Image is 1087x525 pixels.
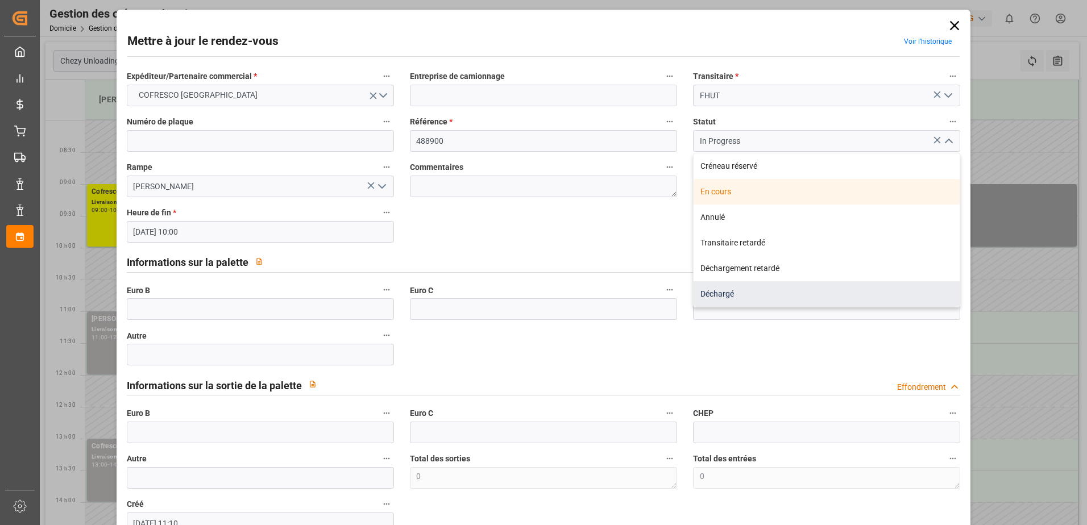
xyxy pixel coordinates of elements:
button: CHEP [945,406,960,420]
button: Total des sorties [662,451,677,466]
div: Déchargement retardé [694,256,960,281]
div: Déchargé [694,281,960,307]
button: Euro B [379,282,394,297]
font: Expéditeur/Partenaire commercial [127,72,252,81]
button: Ouvrir le menu [372,178,389,195]
button: Rampe [379,160,394,174]
font: Créé [127,499,144,509]
font: Euro B [127,286,150,295]
button: Euro C [662,282,677,297]
button: Total des entrées [945,451,960,466]
button: Ouvrir le menu [127,85,394,106]
font: Référence [410,117,447,126]
button: Autre [379,328,394,343]
button: View description [248,251,270,272]
button: Entreprise de camionnage [662,69,677,84]
font: Transitaire [693,72,733,81]
button: View description [302,373,323,395]
font: Heure de fin [127,208,171,217]
font: Commentaires [410,163,463,172]
button: Heure de fin * [379,205,394,220]
button: Autre [379,451,394,466]
button: Référence * [662,114,677,129]
h2: Informations sur la sortie de la palette [127,378,302,393]
div: En cours [694,179,960,205]
button: Numéro de plaque [379,114,394,129]
font: Autre [127,331,147,340]
textarea: 0 [693,467,960,489]
font: Numéro de plaque [127,117,193,126]
span: COFRESCO [GEOGRAPHIC_DATA] [133,89,263,101]
font: CHEP [693,409,713,418]
div: Effondrement [897,381,946,393]
button: Euro C [662,406,677,420]
div: Annulé [694,205,960,230]
button: Transitaire * [945,69,960,84]
button: Créé [379,497,394,511]
font: Euro B [127,409,150,418]
button: Euro B [379,406,394,420]
h2: Mettre à jour le rendez-vous [127,32,279,51]
div: Transitaire retardé [694,230,960,256]
textarea: 0 [410,467,677,489]
font: Euro C [410,409,433,418]
button: Ouvrir le menu [939,87,956,105]
input: JJ-MM-AAAA HH :MM [127,221,394,243]
font: Total des entrées [693,454,756,463]
font: Autre [127,454,147,463]
font: Total des sorties [410,454,470,463]
button: Commentaires [662,160,677,174]
h2: Informations sur la palette [127,255,248,270]
input: Type à rechercher/sélectionner [127,176,394,197]
font: Entreprise de camionnage [410,72,505,81]
input: Type à rechercher/sélectionner [693,130,960,152]
font: Euro C [410,286,433,295]
font: Statut [693,117,716,126]
button: Fermer le menu [939,132,956,150]
div: Créneau réservé [694,153,960,179]
button: Statut [945,114,960,129]
button: Expéditeur/Partenaire commercial * [379,69,394,84]
font: Rampe [127,163,152,172]
a: Voir l’historique [904,37,952,45]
